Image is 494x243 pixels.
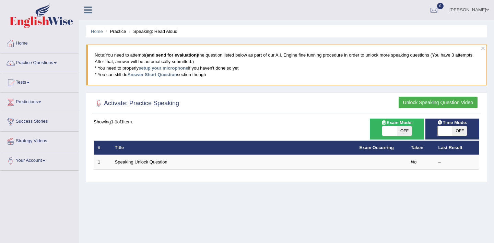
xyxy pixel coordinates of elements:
[115,159,167,165] a: Speaking Unlock Question
[0,151,79,168] a: Your Account
[0,34,79,51] a: Home
[121,119,123,124] b: 1
[139,65,188,71] a: setup your microphone
[434,119,470,126] span: Time Mode:
[370,119,424,139] div: Show exams occurring in exams
[0,93,79,110] a: Predictions
[399,97,478,108] button: Unlock Speaking Question Video
[104,28,126,35] li: Practice
[111,141,356,155] th: Title
[111,119,117,124] b: 1-1
[0,53,79,71] a: Practice Questions
[438,159,475,166] div: –
[127,28,177,35] li: Speaking: Read Aloud
[91,29,103,34] a: Home
[397,126,412,136] span: OFF
[0,132,79,149] a: Strategy Videos
[481,45,485,52] button: ×
[127,72,177,77] a: Answer Short Question
[411,159,417,165] em: No
[94,119,479,125] div: Showing of item.
[145,52,198,58] b: (and send for evaluation)
[94,155,111,169] td: 1
[94,141,111,155] th: #
[407,141,435,155] th: Taken
[0,73,79,90] a: Tests
[94,98,179,109] h2: Activate: Practice Speaking
[435,141,479,155] th: Last Result
[360,145,394,150] a: Exam Occurring
[378,119,415,126] span: Exam Mode:
[452,126,467,136] span: OFF
[0,112,79,129] a: Success Stories
[86,45,487,85] blockquote: You need to attempt the question listed below as part of our A.I. Engine fine tunning procedure i...
[437,3,444,9] span: 0
[95,52,105,58] span: Note:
